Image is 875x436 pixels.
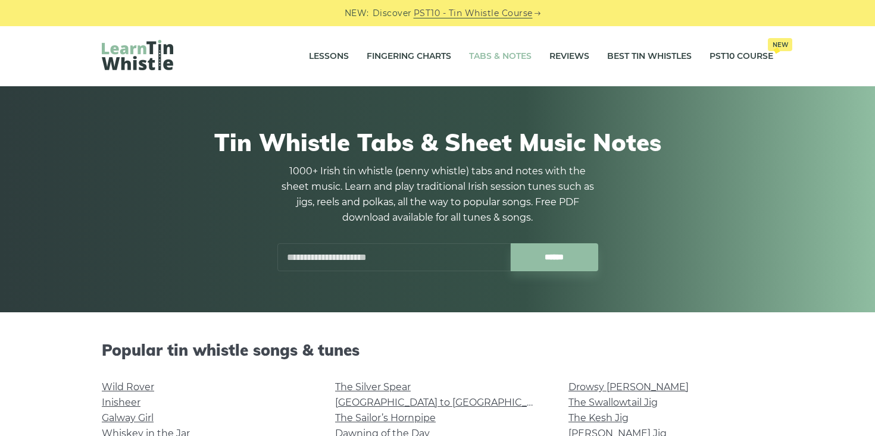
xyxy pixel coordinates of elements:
[568,412,629,424] a: The Kesh Jig
[102,341,773,359] h2: Popular tin whistle songs & tunes
[309,42,349,71] a: Lessons
[568,381,689,393] a: Drowsy [PERSON_NAME]
[102,397,140,408] a: Inisheer
[367,42,451,71] a: Fingering Charts
[102,381,154,393] a: Wild Rover
[568,397,658,408] a: The Swallowtail Jig
[102,40,173,70] img: LearnTinWhistle.com
[102,128,773,156] h1: Tin Whistle Tabs & Sheet Music Notes
[335,412,436,424] a: The Sailor’s Hornpipe
[549,42,589,71] a: Reviews
[768,38,792,51] span: New
[102,412,154,424] a: Galway Girl
[277,164,598,225] p: 1000+ Irish tin whistle (penny whistle) tabs and notes with the sheet music. Learn and play tradi...
[607,42,692,71] a: Best Tin Whistles
[710,42,773,71] a: PST10 CourseNew
[335,397,555,408] a: [GEOGRAPHIC_DATA] to [GEOGRAPHIC_DATA]
[335,381,411,393] a: The Silver Spear
[469,42,532,71] a: Tabs & Notes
